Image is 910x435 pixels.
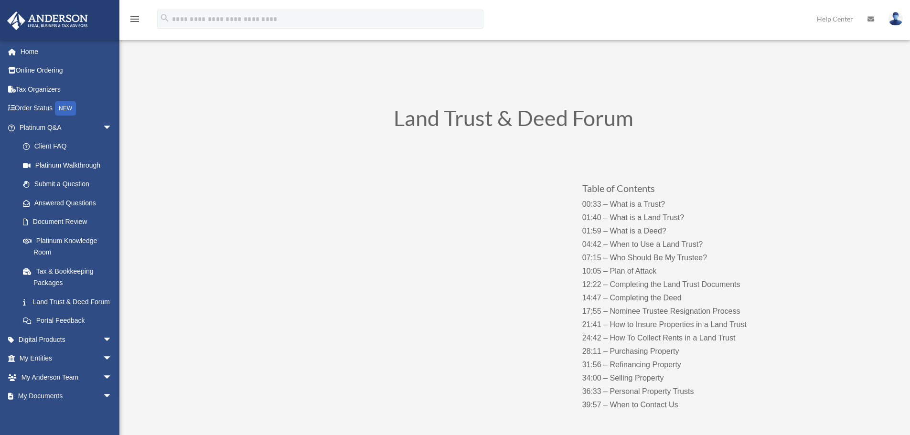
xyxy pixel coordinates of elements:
[103,330,122,350] span: arrow_drop_down
[7,118,127,137] a: Platinum Q&Aarrow_drop_down
[582,183,771,198] h3: Table of Contents
[4,11,91,30] img: Anderson Advisors Platinum Portal
[7,61,127,80] a: Online Ordering
[160,13,170,23] i: search
[13,262,127,292] a: Tax & Bookkeeping Packages
[13,193,127,212] a: Answered Questions
[13,175,127,194] a: Submit a Question
[103,387,122,406] span: arrow_drop_down
[7,99,127,118] a: Order StatusNEW
[582,198,771,412] p: 00:33 – What is a Trust? 01:40 – What is a Land Trust? 01:59 – What is a Deed? 04:42 – When to Us...
[13,212,127,232] a: Document Review
[13,311,127,330] a: Portal Feedback
[7,80,127,99] a: Tax Organizers
[889,12,903,26] img: User Pic
[13,231,127,262] a: Platinum Knowledge Room
[103,368,122,387] span: arrow_drop_down
[13,292,122,311] a: Land Trust & Deed Forum
[7,42,127,61] a: Home
[7,349,127,368] a: My Entitiesarrow_drop_down
[103,349,122,369] span: arrow_drop_down
[13,156,127,175] a: Platinum Walkthrough
[7,387,127,406] a: My Documentsarrow_drop_down
[129,13,140,25] i: menu
[7,330,127,349] a: Digital Productsarrow_drop_down
[256,107,771,134] h1: Land Trust & Deed Forum
[7,368,127,387] a: My Anderson Teamarrow_drop_down
[103,118,122,138] span: arrow_drop_down
[129,17,140,25] a: menu
[13,137,127,156] a: Client FAQ
[55,101,76,116] div: NEW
